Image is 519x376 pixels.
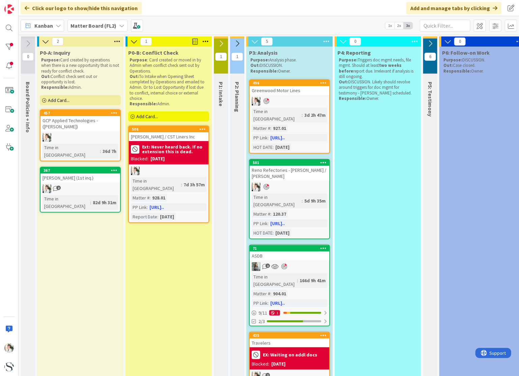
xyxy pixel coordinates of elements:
[252,108,302,123] div: Time in [GEOGRAPHIC_DATA]
[41,84,69,90] strong: Responsible:
[131,177,181,192] div: Time in [GEOGRAPHIC_DATA]
[253,246,329,251] div: 71
[250,80,329,86] div: 496
[268,134,269,141] span: :
[41,85,119,90] p: Admin.
[339,57,417,79] p: Triggers doc mgmt needs, file mgmt. Should at least report due. Irrelevant if analysis is still o...
[250,62,260,68] strong: Out:
[40,116,120,131] div: GCP Applied Technologies - ([PERSON_NAME])
[250,332,329,347] div: 435Travelers
[132,127,209,132] div: 506
[43,144,100,159] div: Time in [GEOGRAPHIC_DATA]
[250,86,329,95] div: Greenwood Motor Lines
[129,166,209,175] div: KT
[302,197,303,205] span: :
[252,273,297,288] div: Time in [GEOGRAPHIC_DATA]
[258,310,267,317] span: 9 / 11
[41,57,60,63] strong: Purpose:
[250,57,269,63] strong: Purpose:
[100,147,101,155] span: :
[34,22,53,30] span: Kanban
[151,155,165,162] div: [DATE]
[252,143,273,151] div: HOT DATE
[339,57,358,63] strong: Purpose:
[339,96,417,101] p: Owner.
[44,111,120,115] div: 457
[454,37,466,46] span: 0
[271,290,288,297] div: 904.01
[252,220,268,227] div: PP Link
[250,68,278,74] strong: Responsible:
[40,110,120,131] div: 457GCP Applied Technologies - ([PERSON_NAME])
[90,199,91,206] span: :
[71,22,116,29] b: Matter Board (FL2)
[337,49,371,56] span: P4: Reporting
[339,79,348,85] strong: Out:
[215,53,227,61] span: 1
[43,195,90,210] div: Time in [GEOGRAPHIC_DATA]
[394,22,404,29] span: 2x
[250,332,329,339] div: 435
[128,49,179,56] span: P0-B: Conflict Check
[91,199,118,206] div: 82d 9h 31m
[56,186,61,190] span: 2
[274,229,291,237] div: [DATE]
[151,194,167,202] div: 928.01
[252,360,269,368] div: Blocked:
[270,300,285,306] a: [URL]..
[129,132,209,141] div: [PERSON_NAME] / CST Liners Inc
[271,210,288,218] div: 120.37
[270,135,285,141] a: [URL]..
[420,20,470,32] input: Quick Filter...
[52,37,63,46] span: 2
[250,262,329,271] div: LG
[250,57,329,63] p: Analysis phase.
[270,125,271,132] span: :
[252,262,261,271] img: LG
[303,111,327,119] div: 3d 2h 47m
[129,126,209,141] div: 506[PERSON_NAME] / CST Liners Inc
[40,133,120,142] div: KT
[43,133,51,142] img: KT
[425,53,436,61] span: 6
[40,110,120,116] div: 457
[4,362,14,372] img: avatar
[181,181,182,188] span: :
[442,49,490,56] span: P6: Follow-on Work
[298,277,327,284] div: 166d 9h 41m
[253,81,329,85] div: 496
[250,80,329,95] div: 496Greenwood Motor Lines
[443,57,462,63] strong: Purpose:
[130,57,208,74] p: : Card created or moved in by Admin when conflict check sent out by Operations.
[41,57,119,74] p: Card created by operations when there is a new opportunity that is not ready for conflict check.
[339,96,366,101] strong: Responsible:
[149,204,164,210] a: [URL]..
[250,160,329,166] div: 501
[252,193,302,208] div: Time in [GEOGRAPHIC_DATA]
[250,63,329,68] p: DISCUSSION.
[4,4,14,14] img: Visit kanbanzone.com
[266,264,270,268] span: 1
[385,22,394,29] span: 1x
[268,220,269,227] span: :
[273,143,274,151] span: :
[250,251,329,260] div: ASDB
[136,113,158,119] span: Add Card...
[149,194,151,202] span: :
[250,245,329,260] div: 71ASDB
[131,204,147,211] div: PP Link
[250,309,329,317] div: 9/111
[250,160,329,181] div: 501Reno Refectories - [PERSON_NAME] / [PERSON_NAME]
[130,101,157,107] strong: Responsible:
[130,57,147,63] strong: Purpose
[22,53,34,61] span: 0
[21,2,142,14] div: Click our logo to show/hide this navigation
[147,204,148,211] span: :
[270,290,271,297] span: :
[406,2,501,14] div: Add and manage tabs by clicking
[250,97,329,106] div: KT
[130,74,139,79] strong: Out:
[41,74,51,79] strong: Out:
[158,213,176,220] div: [DATE]
[130,74,208,101] p: To Intake when Opening Sheet completed by Operations and emailed to Admin. Or to Lost Opportunity...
